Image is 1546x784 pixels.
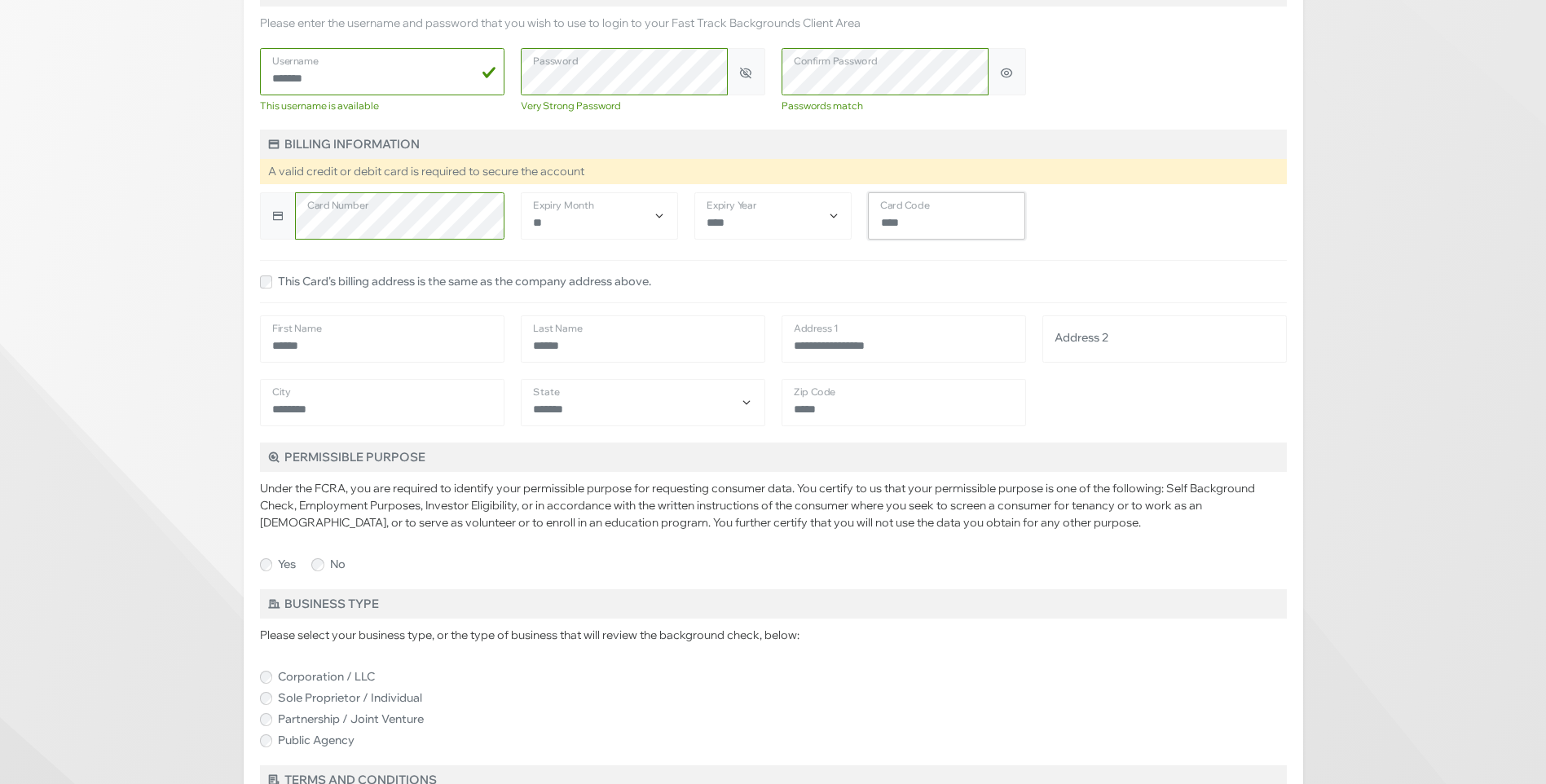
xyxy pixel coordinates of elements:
h5: Business Type [260,589,1287,619]
h5: Permissible Purpose [260,443,1287,472]
span: Under the FCRA, you are required to identify your permissible purpose for requesting consumer dat... [260,481,1255,530]
h5: Billing Information [260,130,1287,159]
div: This username is available [260,99,504,113]
select: State [521,379,765,426]
label: Public Agency [278,732,355,749]
div: Very Strong Password [521,99,765,113]
label: This Card's billing address is the same as the company address above. [278,273,651,290]
div: A valid credit or debit card is required to secure the account [260,159,1287,184]
label: No [330,556,346,573]
label: Partnership / Joint Venture [278,711,424,728]
label: Corporation / LLC [278,668,375,685]
div: Passwords match [782,99,1026,113]
span: Please select your business type, or the type of business that will review the background check, ... [260,628,799,642]
label: Yes [278,556,296,573]
p: Please enter the username and password that you wish to use to login to your Fast Track Backgroun... [260,15,1287,32]
label: Sole Proprietor / Individual [278,689,422,707]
